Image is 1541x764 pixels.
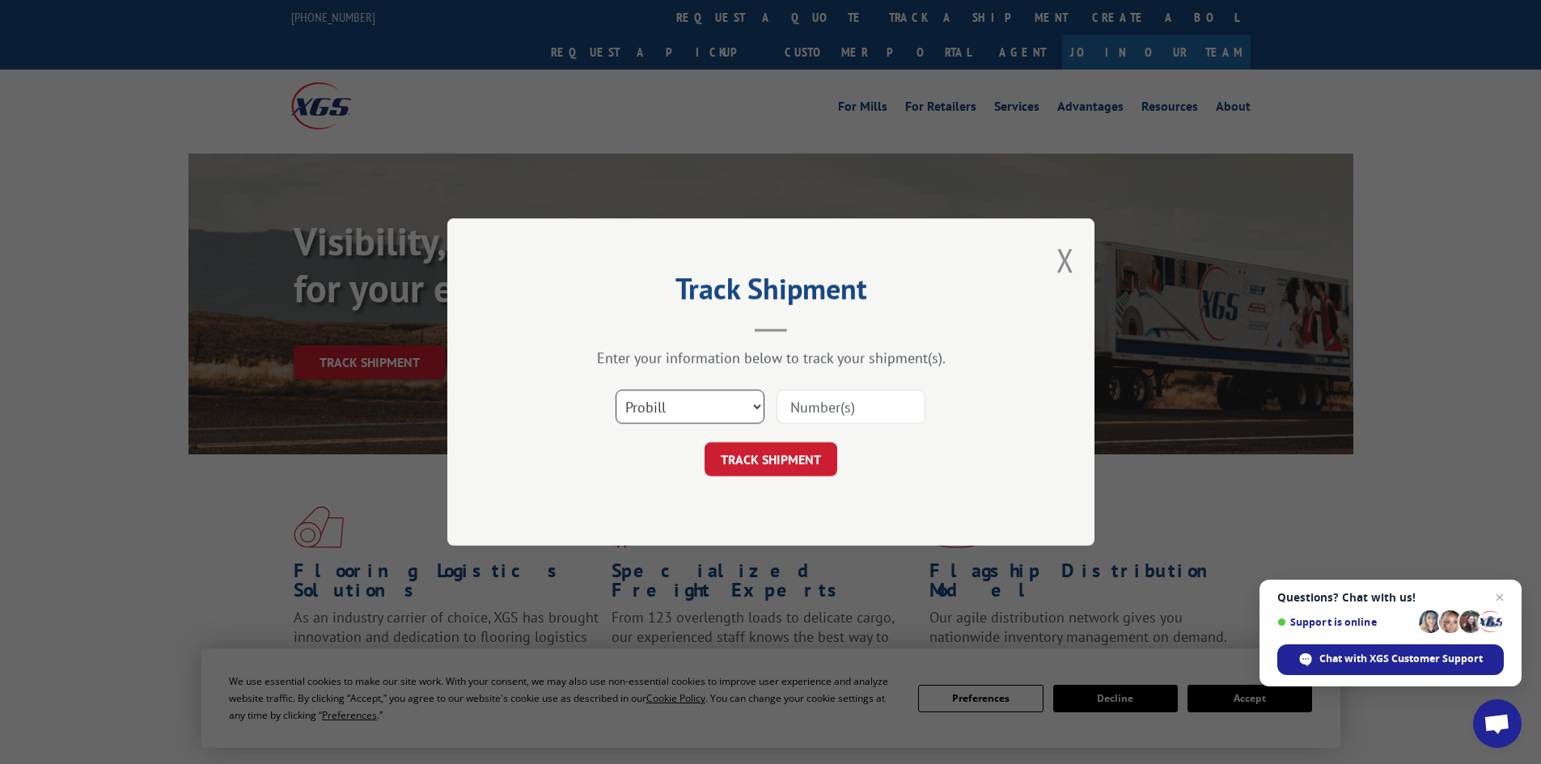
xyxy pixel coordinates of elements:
[1319,652,1483,666] span: Chat with XGS Customer Support
[1277,644,1504,675] div: Chat with XGS Customer Support
[1056,238,1074,281] button: Close modal
[705,442,837,476] button: TRACK SHIPMENT
[528,348,1014,367] div: Enter your information below to track your shipment(s).
[1490,588,1509,607] span: Close chat
[1473,699,1522,748] div: Open chat
[777,390,925,424] input: Number(s)
[528,277,1014,308] h2: Track Shipment
[1277,616,1413,628] span: Support is online
[1277,591,1504,604] span: Questions? Chat with us!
